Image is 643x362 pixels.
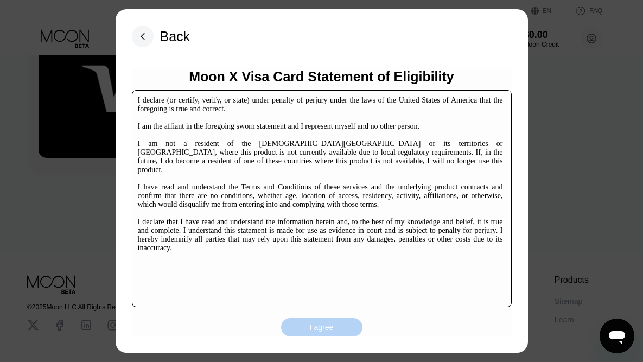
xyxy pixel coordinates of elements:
[600,319,634,353] iframe: Button to launch messaging window
[281,318,362,336] div: I agree
[132,26,190,47] div: Back
[189,69,454,85] div: Moon X Visa Card Statement of Eligibility
[138,96,503,252] div: I declare (or certify, verify, or state) under penalty of perjury under the laws of the United St...
[160,29,190,45] div: Back
[310,322,334,332] div: I agree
